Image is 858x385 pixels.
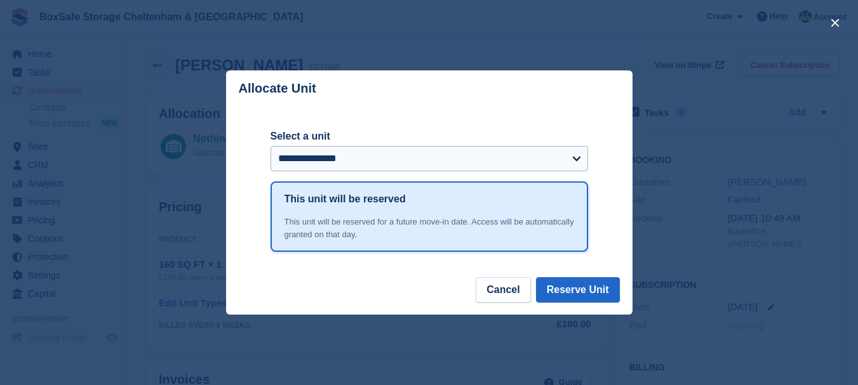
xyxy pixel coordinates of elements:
[271,129,588,144] label: Select a unit
[825,13,845,33] button: close
[239,81,316,96] p: Allocate Unit
[536,277,620,303] button: Reserve Unit
[476,277,530,303] button: Cancel
[285,192,406,207] h1: This unit will be reserved
[285,216,574,240] div: This unit will be reserved for a future move-in date. Access will be automatically granted on tha...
